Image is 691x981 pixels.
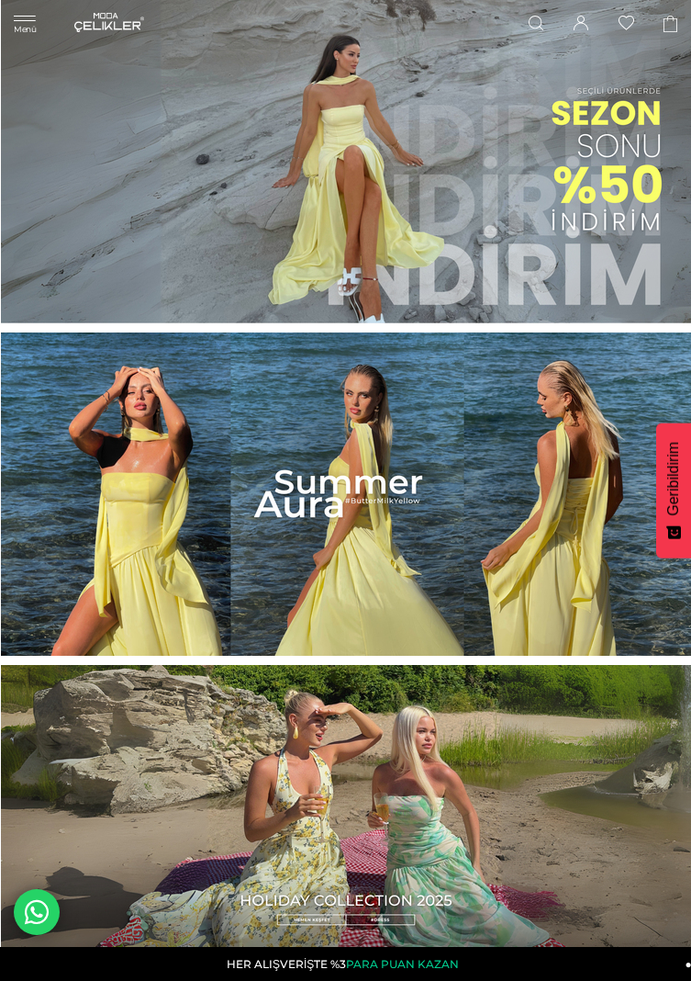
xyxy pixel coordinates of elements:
[74,13,144,32] img: logo
[665,442,682,516] span: Geribildirim
[1,333,691,656] img: https://www.modacelikler.com/yeni-gelenler
[656,423,691,558] button: Geribildirim - Show survey
[346,957,459,971] span: PARA PUAN KAZAN
[14,25,36,33] span: Menü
